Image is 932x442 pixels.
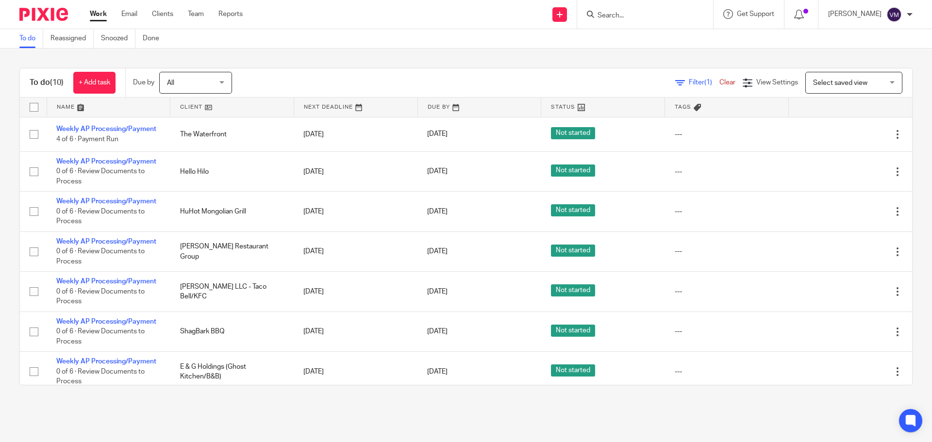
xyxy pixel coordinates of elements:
[170,272,294,311] td: [PERSON_NAME] LLC - Taco Bell/KFC
[121,9,137,19] a: Email
[170,151,294,191] td: Hello Hilo
[689,79,719,86] span: Filter
[56,238,156,245] a: Weekly AP Processing/Payment
[813,80,867,86] span: Select saved view
[133,78,154,87] p: Due by
[427,288,448,295] span: [DATE]
[719,79,735,86] a: Clear
[675,104,691,110] span: Tags
[56,136,118,143] span: 4 of 6 · Payment Run
[675,167,779,177] div: ---
[551,364,595,377] span: Not started
[294,352,417,392] td: [DATE]
[56,358,156,365] a: Weekly AP Processing/Payment
[427,208,448,215] span: [DATE]
[143,29,166,48] a: Done
[704,79,712,86] span: (1)
[294,151,417,191] td: [DATE]
[56,248,145,265] span: 0 of 6 · Review Documents to Process
[427,368,448,375] span: [DATE]
[152,9,173,19] a: Clients
[737,11,774,17] span: Get Support
[294,231,417,271] td: [DATE]
[101,29,135,48] a: Snoozed
[675,207,779,216] div: ---
[56,318,156,325] a: Weekly AP Processing/Payment
[551,284,595,296] span: Not started
[19,29,43,48] a: To do
[675,367,779,377] div: ---
[56,278,156,285] a: Weekly AP Processing/Payment
[828,9,882,19] p: [PERSON_NAME]
[50,79,64,86] span: (10)
[56,288,145,305] span: 0 of 6 · Review Documents to Process
[675,287,779,296] div: ---
[56,126,156,132] a: Weekly AP Processing/Payment
[56,368,145,385] span: 0 of 6 · Review Documents to Process
[675,327,779,336] div: ---
[551,164,595,177] span: Not started
[551,127,595,139] span: Not started
[294,311,417,351] td: [DATE]
[170,231,294,271] td: [PERSON_NAME] Restaurant Group
[56,158,156,165] a: Weekly AP Processing/Payment
[756,79,798,86] span: View Settings
[551,204,595,216] span: Not started
[218,9,243,19] a: Reports
[427,328,448,335] span: [DATE]
[551,245,595,257] span: Not started
[427,168,448,175] span: [DATE]
[19,8,68,21] img: Pixie
[56,198,156,205] a: Weekly AP Processing/Payment
[56,168,145,185] span: 0 of 6 · Review Documents to Process
[56,208,145,225] span: 0 of 6 · Review Documents to Process
[294,117,417,151] td: [DATE]
[170,117,294,151] td: The Waterfront
[56,328,145,345] span: 0 of 6 · Review Documents to Process
[170,352,294,392] td: E & G Holdings (Ghost Kitchen/B&B)
[30,78,64,88] h1: To do
[188,9,204,19] a: Team
[427,248,448,255] span: [DATE]
[427,131,448,138] span: [DATE]
[50,29,94,48] a: Reassigned
[675,130,779,139] div: ---
[551,325,595,337] span: Not started
[73,72,116,94] a: + Add task
[597,12,684,20] input: Search
[90,9,107,19] a: Work
[170,311,294,351] td: ShagBark BBQ
[167,80,174,86] span: All
[170,192,294,231] td: HuHot Mongolian Grill
[294,272,417,311] td: [DATE]
[886,7,902,22] img: svg%3E
[675,246,779,256] div: ---
[294,192,417,231] td: [DATE]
